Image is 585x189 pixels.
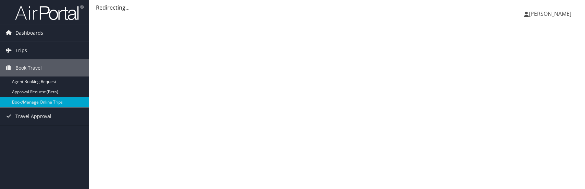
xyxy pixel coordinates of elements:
span: Book Travel [15,59,42,76]
span: Trips [15,42,27,59]
span: Travel Approval [15,108,51,125]
img: airportal-logo.png [15,4,84,21]
a: [PERSON_NAME] [524,3,578,24]
span: Dashboards [15,24,43,42]
span: [PERSON_NAME] [529,10,571,17]
div: Redirecting... [96,3,578,12]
